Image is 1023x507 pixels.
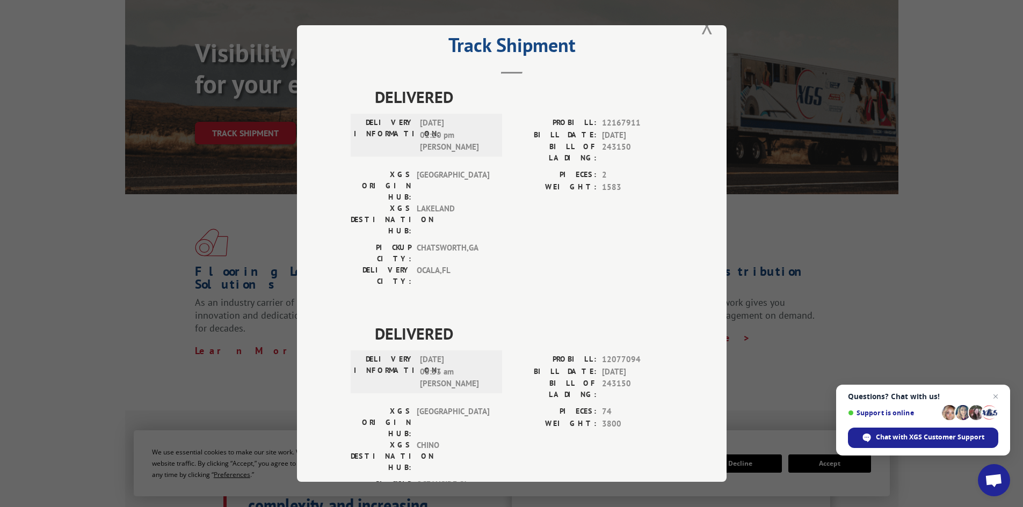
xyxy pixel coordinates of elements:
span: 12167911 [602,117,673,129]
span: [DATE] 08:53 am [PERSON_NAME] [420,354,492,390]
span: CHINO [417,439,489,473]
label: DELIVERY INFORMATION: [354,354,415,390]
span: 12077094 [602,354,673,366]
span: DELIVERED [375,85,673,109]
label: PICKUP CITY: [351,479,411,501]
label: BILL DATE: [512,366,597,378]
label: PROBILL: [512,117,597,129]
span: 243150 [602,141,673,164]
span: [GEOGRAPHIC_DATA] [417,406,489,439]
span: [DATE] 01:20 pm [PERSON_NAME] [420,117,492,153]
label: PIECES: [512,169,597,181]
span: 1583 [602,181,673,194]
span: LAKELAND [417,203,489,237]
span: Questions? Chat with us! [848,392,998,401]
span: OCALA , FL [417,264,489,287]
label: PICKUP CITY: [351,242,411,264]
span: OCEANSIDE , CA [417,479,489,501]
div: Open chat [978,464,1010,496]
label: WEIGHT: [512,181,597,194]
span: [GEOGRAPHIC_DATA] [417,169,489,203]
label: PIECES: [512,406,597,418]
span: DELIVERED [375,321,673,346]
h2: Track Shipment [351,38,673,58]
label: BILL DATE: [512,129,597,142]
label: PROBILL: [512,354,597,366]
label: XGS DESTINATION HUB: [351,439,411,473]
label: XGS ORIGIN HUB: [351,406,411,439]
span: Close chat [989,390,1002,403]
label: DELIVERY INFORMATION: [354,117,415,153]
span: [DATE] [602,129,673,142]
span: 243150 [602,378,673,400]
span: Support is online [848,409,938,417]
label: WEIGHT: [512,418,597,430]
span: Chat with XGS Customer Support [876,432,984,442]
span: 74 [602,406,673,418]
label: DELIVERY CITY: [351,264,411,287]
span: CHATSWORTH , GA [417,242,489,264]
label: BILL OF LADING: [512,378,597,400]
label: XGS ORIGIN HUB: [351,169,411,203]
div: Chat with XGS Customer Support [848,428,998,448]
button: Close modal [701,12,713,40]
span: 2 [602,169,673,181]
span: 3800 [602,418,673,430]
label: BILL OF LADING: [512,141,597,164]
span: [DATE] [602,366,673,378]
label: XGS DESTINATION HUB: [351,203,411,237]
